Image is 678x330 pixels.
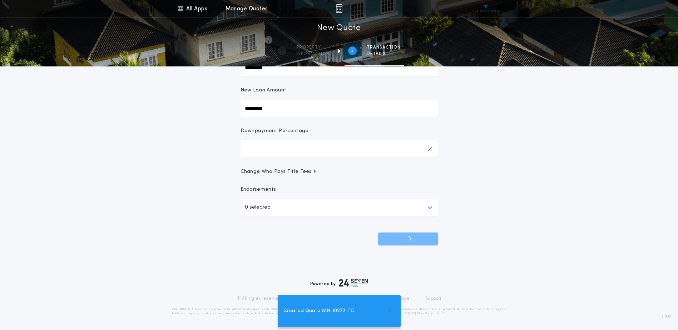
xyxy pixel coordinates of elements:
span: Transaction [367,45,401,50]
img: logo [339,279,368,287]
p: New Loan Amount [241,87,287,94]
img: img [336,4,342,13]
input: Downpayment Percentage [241,140,438,157]
span: Created Quote MN-10272-TC [283,307,354,315]
p: Downpayment Percentage [241,127,309,135]
input: Sale Price [241,59,438,76]
span: details [367,51,401,57]
span: Change Who Pays Title Fees [241,168,317,175]
span: Property [296,45,330,50]
span: information [296,51,330,57]
p: Endorsements [241,186,438,193]
button: 0 selected [241,199,438,216]
h1: New Quote [317,22,361,34]
div: Powered by [310,279,368,287]
input: New Loan Amount [241,100,438,117]
p: 0 selected [245,203,271,212]
img: vs-icon [472,5,499,12]
button: Change Who Pays Title Fees [241,168,438,175]
h2: 2 [351,48,353,54]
